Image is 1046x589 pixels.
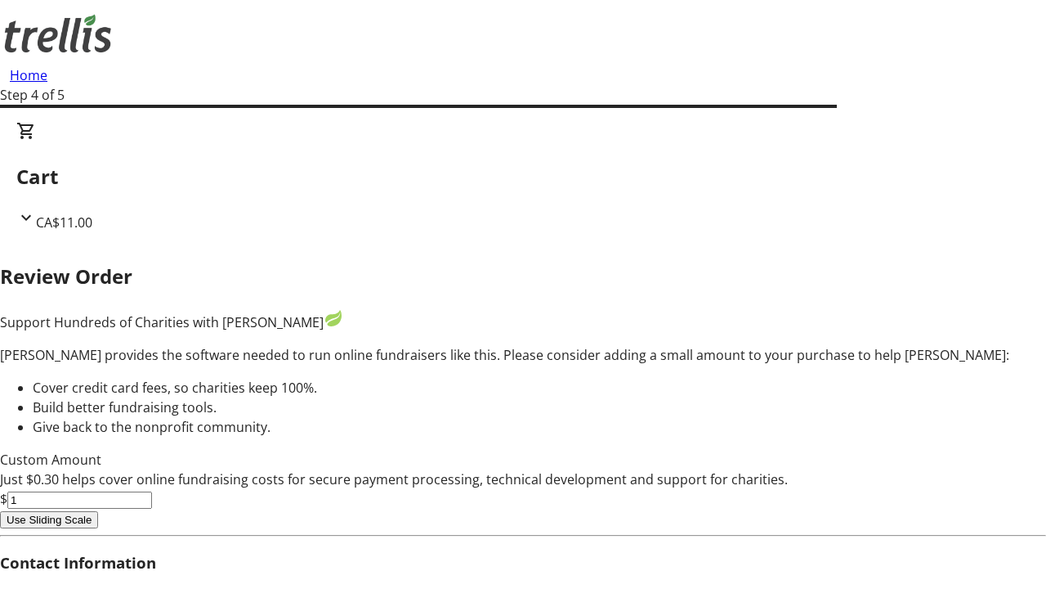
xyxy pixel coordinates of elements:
li: Build better fundraising tools. [33,398,1046,417]
h2: Cart [16,162,1030,191]
span: CA$11.00 [36,214,92,232]
div: CartCA$11.00 [16,121,1030,232]
li: Give back to the nonprofit community. [33,417,1046,437]
li: Cover credit card fees, so charities keep 100%. [33,378,1046,398]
